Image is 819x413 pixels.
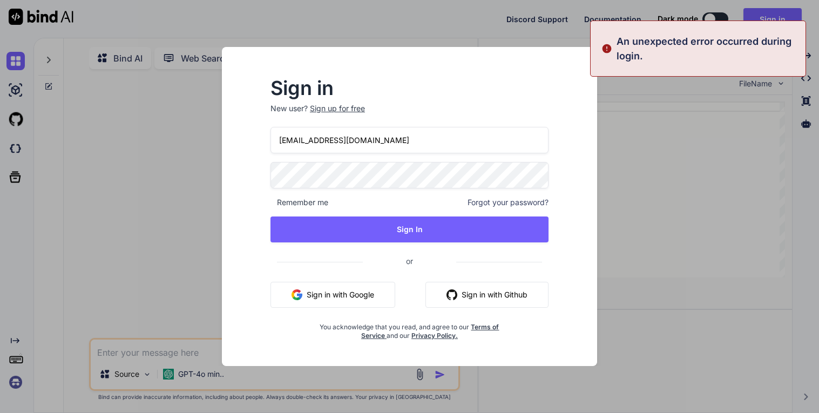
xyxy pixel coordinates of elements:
[310,103,365,114] div: Sign up for free
[292,289,302,300] img: google
[361,323,499,340] a: Terms of Service
[270,282,395,308] button: Sign in with Google
[270,79,549,97] h2: Sign in
[317,316,502,340] div: You acknowledge that you read, and agree to our and our
[601,34,612,63] img: alert
[270,216,549,242] button: Sign In
[468,197,549,208] span: Forgot your password?
[446,289,457,300] img: github
[617,34,799,63] p: An unexpected error occurred during login.
[270,103,549,127] p: New user?
[270,197,328,208] span: Remember me
[363,248,456,274] span: or
[425,282,549,308] button: Sign in with Github
[411,331,458,340] a: Privacy Policy.
[270,127,549,153] input: Login or Email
